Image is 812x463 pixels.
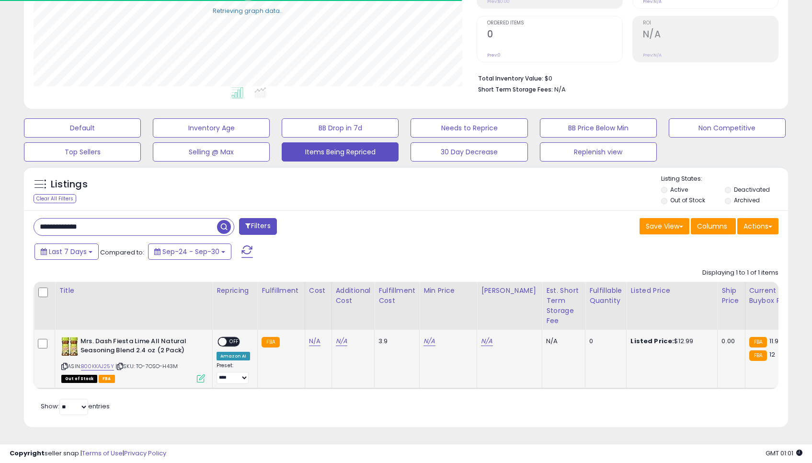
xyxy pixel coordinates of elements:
[540,118,657,138] button: BB Price Below Min
[670,196,705,204] label: Out of Stock
[481,286,538,296] div: [PERSON_NAME]
[10,449,45,458] strong: Copyright
[478,85,553,93] b: Short Term Storage Fees:
[411,118,527,138] button: Needs to Reprice
[589,286,622,306] div: Fulfillable Quantity
[309,336,320,346] a: N/A
[589,337,619,346] div: 0
[769,350,775,359] span: 12
[487,52,501,58] small: Prev: 0
[282,118,399,138] button: BB Drop in 7d
[749,350,767,361] small: FBA
[691,218,736,234] button: Columns
[336,336,347,346] a: N/A
[148,243,231,260] button: Sep-24 - Sep-30
[423,336,435,346] a: N/A
[24,118,141,138] button: Default
[61,375,97,383] span: All listings that are currently out of stock and unavailable for purchase on Amazon
[643,52,662,58] small: Prev: N/A
[378,286,415,306] div: Fulfillment Cost
[115,362,178,370] span: | SKU: TO-7OSO-H43M
[153,118,270,138] button: Inventory Age
[643,21,778,26] span: ROI
[124,449,166,458] a: Privacy Policy
[61,337,205,382] div: ASIN:
[643,29,778,42] h2: N/A
[554,85,566,94] span: N/A
[737,218,778,234] button: Actions
[227,338,242,346] span: OFF
[51,178,88,191] h5: Listings
[546,337,578,346] div: N/A
[734,196,760,204] label: Archived
[721,337,737,346] div: 0.00
[309,286,328,296] div: Cost
[540,142,657,162] button: Replenish view
[721,286,741,306] div: Ship Price
[217,352,250,360] div: Amazon AI
[99,375,115,383] span: FBA
[239,218,276,235] button: Filters
[546,286,581,326] div: Est. Short Term Storage Fee
[336,286,371,306] div: Additional Cost
[769,336,783,346] span: 11.99
[702,268,778,278] div: Displaying 1 to 1 of 1 items
[213,6,283,15] div: Retrieving graph data..
[411,142,527,162] button: 30 Day Decrease
[34,243,99,260] button: Last 7 Days
[49,247,87,256] span: Last 7 Days
[262,286,300,296] div: Fulfillment
[697,221,727,231] span: Columns
[630,337,710,346] div: $12.99
[749,286,799,306] div: Current Buybox Price
[478,74,543,82] b: Total Inventory Value:
[487,21,622,26] span: Ordered Items
[10,449,166,458] div: seller snap | |
[378,337,412,346] div: 3.9
[82,449,123,458] a: Terms of Use
[61,337,78,356] img: 51crkkNC3mL._SL40_.jpg
[153,142,270,162] button: Selling @ Max
[59,286,208,296] div: Title
[34,194,76,203] div: Clear All Filters
[749,337,767,347] small: FBA
[640,218,689,234] button: Save View
[81,362,114,370] a: B00KKAJ25Y
[423,286,473,296] div: Min Price
[766,449,802,458] span: 2025-10-8 01:01 GMT
[478,72,771,83] li: $0
[282,142,399,162] button: Items Being Repriced
[217,286,253,296] div: Repricing
[630,336,674,346] b: Listed Price:
[217,362,250,384] div: Preset:
[100,248,144,257] span: Compared to:
[41,402,110,411] span: Show: entries
[734,185,770,194] label: Deactivated
[669,118,786,138] button: Non Competitive
[630,286,713,296] div: Listed Price
[670,185,688,194] label: Active
[661,174,788,184] p: Listing States:
[162,247,219,256] span: Sep-24 - Sep-30
[487,29,622,42] h2: 0
[262,337,279,347] small: FBA
[80,337,197,357] b: Mrs. Dash Fiesta Lime All Natural Seasoning Blend 2.4 oz (2 Pack)
[24,142,141,162] button: Top Sellers
[481,336,492,346] a: N/A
